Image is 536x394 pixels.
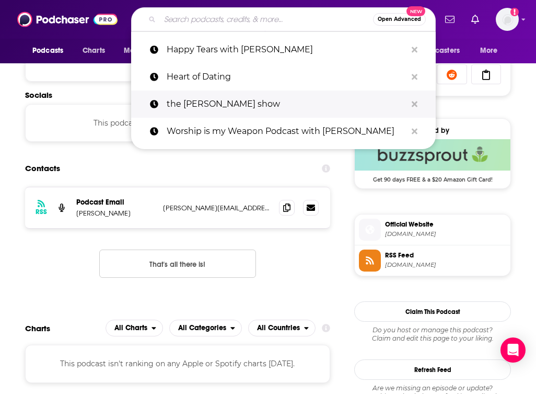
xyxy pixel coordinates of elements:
[385,251,506,260] span: RSS Feed
[131,63,436,91] a: Heart of Dating
[355,171,510,183] span: Get 90 days FREE & a $20 Amazon Gift Card!
[116,41,174,61] button: open menu
[378,17,421,22] span: Open Advanced
[167,118,406,145] p: Worship is my Weapon Podcast with Rita Springer
[76,198,155,207] p: Podcast Email
[496,8,519,31] img: User Profile
[25,41,77,61] button: open menu
[167,91,406,118] p: the paula faris show
[131,118,436,145] a: Worship is my Weapon Podcast with [PERSON_NAME]
[500,337,526,363] div: Open Intercom Messenger
[373,13,426,26] button: Open AdvancedNew
[17,9,118,29] img: Podchaser - Follow, Share and Rate Podcasts
[106,320,163,336] h2: Platforms
[83,43,105,58] span: Charts
[25,159,60,178] h2: Contacts
[385,261,506,269] span: feeds.buzzsprout.com
[480,43,498,58] span: More
[354,301,511,322] button: Claim This Podcast
[131,91,436,118] a: the [PERSON_NAME] show
[385,220,506,229] span: Official Website
[169,320,242,336] button: open menu
[25,345,330,382] div: This podcast isn't ranking on any Apple or Spotify charts [DATE].
[169,320,242,336] h2: Categories
[160,11,373,28] input: Search podcasts, credits, & more...
[248,320,316,336] h2: Countries
[36,208,47,216] h3: RSS
[355,139,510,171] img: Buzzsprout Deal: Get 90 days FREE & a $20 Amazon Gift Card!
[257,324,300,332] span: All Countries
[32,43,63,58] span: Podcasts
[76,209,155,218] p: [PERSON_NAME]
[354,326,511,343] div: Claim and edit this page to your liking.
[25,90,330,100] h2: Socials
[467,10,483,28] a: Show notifications dropdown
[25,323,50,333] h2: Charts
[437,64,467,84] a: Share on Reddit
[496,8,519,31] span: Logged in as sschroeder
[167,36,406,63] p: Happy Tears with Kelsey Humphreys
[99,250,256,278] button: Nothing here.
[510,8,519,16] svg: Add a profile image
[76,41,111,61] a: Charts
[471,64,502,84] a: Copy Link
[178,324,226,332] span: All Categories
[406,6,425,16] span: New
[163,204,271,212] p: [PERSON_NAME][EMAIL_ADDRESS][DOMAIN_NAME]
[25,104,330,142] div: This podcast does not have social handles yet.
[496,8,519,31] button: Show profile menu
[355,139,510,182] a: Buzzsprout Deal: Get 90 days FREE & a $20 Amazon Gift Card!
[114,324,147,332] span: All Charts
[354,359,511,380] button: Refresh Feed
[354,326,511,334] span: Do you host or manage this podcast?
[403,41,475,61] button: open menu
[473,41,511,61] button: open menu
[359,219,506,241] a: Official Website[DOMAIN_NAME]
[248,320,316,336] button: open menu
[131,36,436,63] a: Happy Tears with [PERSON_NAME]
[124,43,161,58] span: Monitoring
[131,7,436,31] div: Search podcasts, credits, & more...
[106,320,163,336] button: open menu
[359,250,506,272] a: RSS Feed[DOMAIN_NAME]
[167,63,406,91] p: Heart of Dating
[441,10,459,28] a: Show notifications dropdown
[385,230,506,238] span: buzzsprout.com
